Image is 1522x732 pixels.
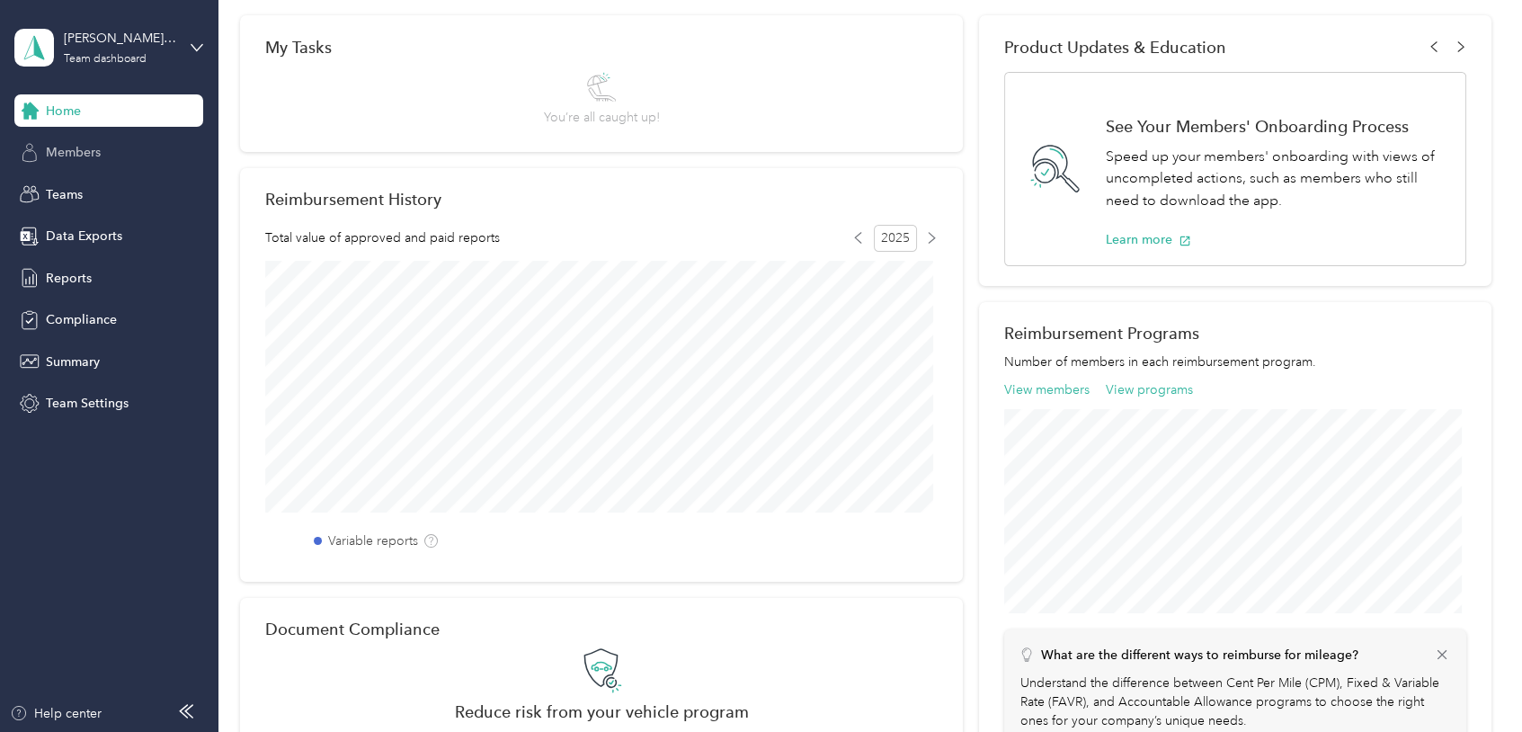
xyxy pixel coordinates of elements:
[1106,146,1446,212] p: Speed up your members' onboarding with views of uncompleted actions, such as members who still ne...
[1004,324,1466,343] h2: Reimbursement Programs
[64,54,147,65] div: Team dashboard
[1004,38,1226,57] span: Product Updates & Education
[1004,380,1090,399] button: View members
[874,225,917,252] span: 2025
[10,704,102,723] button: Help center
[265,228,500,247] span: Total value of approved and paid reports
[1106,117,1446,136] h1: See Your Members' Onboarding Process
[1004,353,1466,371] p: Number of members in each reimbursement program.
[46,310,117,329] span: Compliance
[46,185,83,204] span: Teams
[46,394,129,413] span: Team Settings
[46,353,100,371] span: Summary
[46,227,122,245] span: Data Exports
[1105,380,1192,399] button: View programs
[1106,230,1191,249] button: Learn more
[46,102,81,121] span: Home
[1040,646,1357,665] p: What are the different ways to reimburse for mileage?
[64,29,176,48] div: [PERSON_NAME] team
[265,620,440,638] h2: Document Compliance
[265,702,938,721] h2: Reduce risk from your vehicle program
[265,38,938,57] div: My Tasks
[544,108,660,127] span: You’re all caught up!
[265,190,441,209] h2: Reimbursement History
[46,143,101,162] span: Members
[46,269,92,288] span: Reports
[1421,631,1522,732] iframe: Everlance-gr Chat Button Frame
[328,531,418,550] label: Variable reports
[1019,674,1450,730] p: Understand the difference between Cent Per Mile (CPM), Fixed & Variable Rate (FAVR), and Accounta...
